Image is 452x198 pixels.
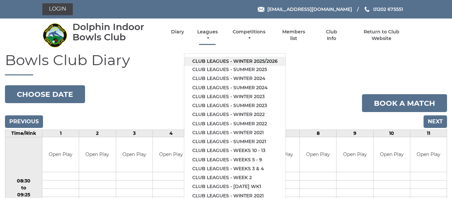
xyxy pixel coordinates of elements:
h1: Bowls Club Diary [5,52,447,75]
a: Book a match [362,94,447,112]
a: Club leagues - [DATE] wk1 [184,182,286,191]
a: Competitions [231,29,267,42]
img: Dolphin Indoor Bowls Club [42,23,67,48]
a: Club leagues - Winter 2024 [184,74,286,83]
a: Club leagues - Winter 2021 [184,128,286,137]
a: Login [42,3,73,15]
input: Next [424,115,447,128]
a: Email [EMAIL_ADDRESS][DOMAIN_NAME] [258,6,352,13]
td: Open Play [153,137,189,172]
a: Club leagues - Weeks 3 & 4 [184,164,286,173]
a: Club leagues - Winter 2023 [184,92,286,101]
img: Phone us [365,7,369,12]
td: Open Play [374,137,410,172]
td: Open Play [337,137,373,172]
a: Club leagues - Summer 2023 [184,101,286,110]
td: Open Play [116,137,153,172]
td: Open Play [410,137,447,172]
td: 9 [337,130,373,137]
td: Open Play [42,137,79,172]
a: Return to Club Website [354,29,410,42]
td: Open Play [79,137,115,172]
a: Club leagues - Weeks 10 - 13 [184,146,286,155]
a: Club leagues - Summer 2024 [184,83,286,92]
a: Club leagues - Weeks 5 - 9 [184,155,286,164]
span: [EMAIL_ADDRESS][DOMAIN_NAME] [267,6,352,12]
a: Leagues [196,29,219,42]
td: 2 [79,130,116,137]
td: 3 [116,130,153,137]
div: Dolphin Indoor Bowls Club [72,22,159,42]
input: Previous [5,115,43,128]
td: Time/Rink [5,130,42,137]
td: 10 [373,130,410,137]
img: Email [258,7,264,12]
td: 11 [410,130,447,137]
a: Club leagues - Summer 2021 [184,137,286,146]
td: 1 [42,130,79,137]
a: Members list [279,29,309,42]
td: Open Play [300,137,336,172]
a: Club Info [321,29,342,42]
td: 4 [153,130,189,137]
a: Diary [171,29,184,35]
a: Phone us 01202 675551 [364,6,403,13]
span: 01202 675551 [373,6,403,12]
a: Club leagues - Summer 2022 [184,119,286,128]
button: Choose date [5,85,85,103]
a: Club leagues - Summer 2025 [184,65,286,74]
a: Club leagues - Winter 2022 [184,110,286,119]
a: Club leagues - Week 2 [184,173,286,182]
a: Club leagues - Winter 2025/2026 [184,57,286,66]
td: 8 [300,130,337,137]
